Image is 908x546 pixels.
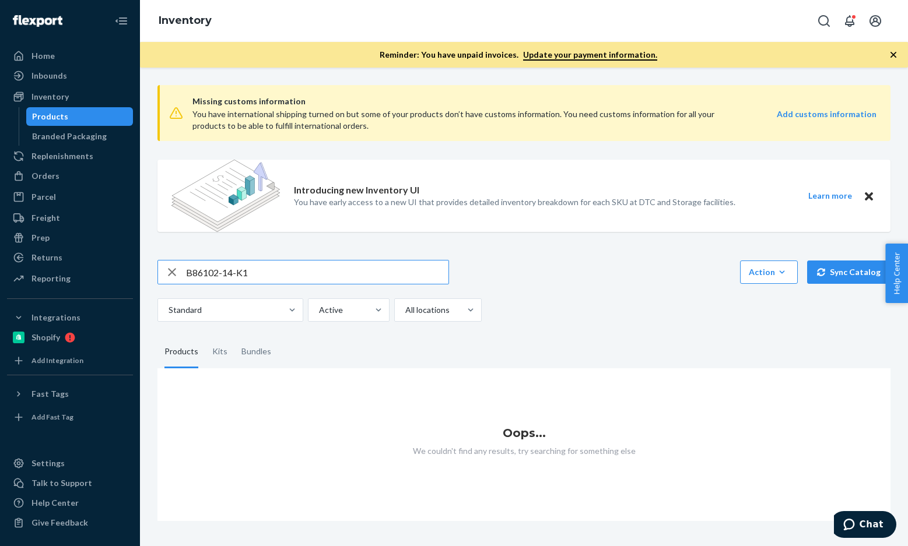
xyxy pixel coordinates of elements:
a: Shopify [7,328,133,347]
div: Prep [31,232,50,244]
span: Missing customs information [192,94,877,108]
a: Add customs information [777,108,877,132]
img: new-reports-banner-icon.82668bd98b6a51aee86340f2a7b77ae3.png [171,160,280,232]
button: Talk to Support [7,474,133,492]
div: Freight [31,212,60,224]
div: Fast Tags [31,388,69,400]
button: Learn more [801,189,859,203]
div: Kits [212,336,227,368]
h1: Oops... [157,427,891,439]
a: Inventory [7,87,133,106]
div: Reporting [31,273,71,284]
div: Action [749,266,789,278]
button: Sync Catalog [807,260,891,284]
div: Shopify [31,332,60,343]
button: Close [861,189,877,203]
div: Add Fast Tag [31,412,73,422]
button: Close Navigation [110,9,133,33]
a: Parcel [7,188,133,206]
strong: Add customs information [777,109,877,119]
div: Home [31,50,55,62]
div: Replenishments [31,150,93,162]
button: Give Feedback [7,513,133,532]
ol: breadcrumbs [149,4,221,38]
a: Settings [7,454,133,473]
button: Action [740,260,798,284]
input: Search inventory by name or sku [186,260,448,284]
button: Help Center [885,244,908,303]
div: You have international shipping turned on but some of your products don’t have customs informatio... [192,108,739,132]
div: Settings [31,457,65,469]
div: Bundles [241,336,271,368]
div: Integrations [31,312,80,323]
button: Integrations [7,308,133,327]
a: Reporting [7,269,133,288]
div: Help Center [31,497,79,509]
a: Returns [7,248,133,267]
p: You have early access to a new UI that provides detailed inventory breakdown for each SKU at DTC ... [294,196,735,208]
div: Give Feedback [31,517,88,529]
p: Reminder: You have unpaid invoices. [380,49,657,61]
div: Branded Packaging [32,131,107,142]
div: Orders [31,170,59,182]
img: Flexport logo [13,15,62,27]
a: Orders [7,167,133,185]
button: Open Search Box [812,9,836,33]
input: Active [318,304,319,316]
div: Products [32,111,68,122]
a: Home [7,47,133,65]
div: Inbounds [31,70,67,82]
p: Introducing new Inventory UI [294,184,419,197]
div: Talk to Support [31,477,92,489]
a: Inbounds [7,66,133,85]
button: Open notifications [838,9,861,33]
div: Returns [31,252,62,263]
a: Freight [7,209,133,227]
a: Update your payment information. [523,50,657,61]
a: Branded Packaging [26,127,134,146]
div: Products [164,336,198,368]
div: Add Integration [31,355,83,365]
a: Inventory [159,14,212,27]
div: Inventory [31,91,69,103]
div: Parcel [31,191,56,203]
p: We couldn't find any results, try searching for something else [157,445,891,457]
input: All locations [404,304,405,316]
a: Add Integration [7,351,133,370]
a: Help Center [7,494,133,512]
button: Fast Tags [7,385,133,403]
a: Products [26,107,134,126]
a: Add Fast Tag [7,408,133,427]
a: Replenishments [7,147,133,165]
iframe: Opens a widget where you can chat to one of our agents [834,511,896,540]
a: Prep [7,228,133,247]
input: Standard [167,304,169,316]
button: Open account menu [864,9,887,33]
